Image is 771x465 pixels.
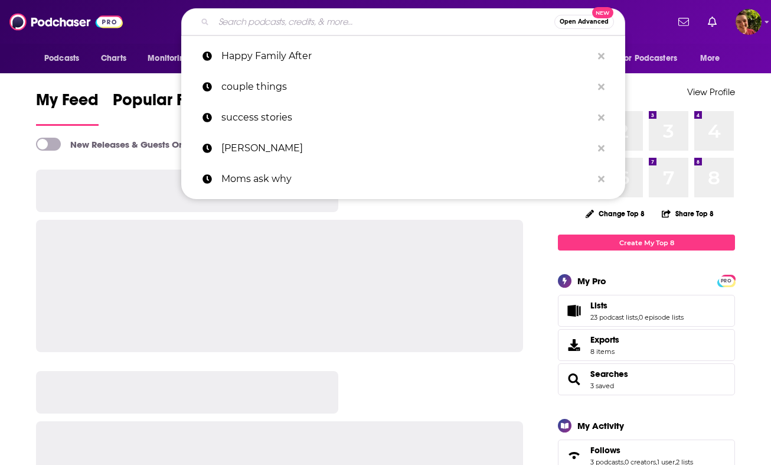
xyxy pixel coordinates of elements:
button: Change Top 8 [579,206,652,221]
div: My Pro [577,275,606,287]
span: More [700,50,720,67]
a: Moms ask why [181,164,625,194]
a: PRO [719,276,733,285]
img: Podchaser - Follow, Share and Rate Podcasts [9,11,123,33]
span: Exports [590,334,619,345]
a: Lists [590,300,684,311]
button: open menu [36,47,94,70]
button: Share Top 8 [661,202,714,225]
img: User Profile [736,9,762,35]
button: Show profile menu [736,9,762,35]
span: 8 items [590,347,619,356]
div: Search podcasts, credits, & more... [181,8,625,35]
a: Follows [562,447,586,464]
span: Exports [562,337,586,353]
span: Charts [101,50,126,67]
button: Open AdvancedNew [554,15,614,29]
a: View Profile [687,86,735,97]
a: Show notifications dropdown [703,12,721,32]
a: Happy Family After [181,41,625,71]
p: Happy Family After [221,41,592,71]
span: Searches [558,363,735,395]
span: Open Advanced [560,19,609,25]
a: Searches [562,371,586,388]
span: Logged in as Marz [736,9,762,35]
a: Lists [562,303,586,319]
a: New Releases & Guests Only [36,138,191,151]
span: , [638,313,639,321]
p: Moms ask why [221,164,592,194]
a: Follows [590,445,693,456]
p: ryan alford [221,133,592,164]
a: couple things [181,71,625,102]
span: Lists [558,295,735,327]
span: Podcasts [44,50,79,67]
a: Charts [93,47,133,70]
a: 0 episode lists [639,313,684,321]
button: open menu [692,47,735,70]
a: My Feed [36,90,99,126]
div: My Activity [577,420,624,431]
p: success stories [221,102,592,133]
span: Follows [590,445,620,456]
span: New [592,7,613,18]
p: couple things [221,71,592,102]
a: Popular Feed [113,90,213,126]
a: [PERSON_NAME] [181,133,625,164]
a: Create My Top 8 [558,235,735,251]
button: open menu [139,47,205,70]
span: For Podcasters [620,50,677,67]
a: Exports [558,329,735,361]
span: My Feed [36,90,99,117]
a: Show notifications dropdown [674,12,694,32]
span: Monitoring [148,50,190,67]
a: 3 saved [590,382,614,390]
a: 23 podcast lists [590,313,638,321]
a: Searches [590,369,628,379]
a: success stories [181,102,625,133]
span: Popular Feed [113,90,213,117]
span: Lists [590,300,607,311]
button: open menu [613,47,694,70]
input: Search podcasts, credits, & more... [214,12,554,31]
